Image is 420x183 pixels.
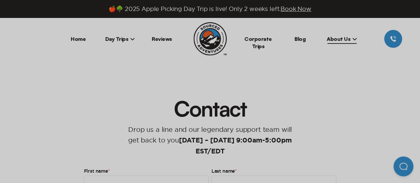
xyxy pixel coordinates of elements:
strong: [DATE] – [DATE] 9:00am-5:00pm EST/EDT [179,137,292,155]
label: First name [84,167,209,175]
a: Blog [294,36,305,42]
span: Day Trips [105,36,135,42]
span: Book Now [281,6,311,12]
a: Reviews [152,36,172,42]
img: Sourced Adventures company logo [194,22,227,55]
span: 🍎🌳 2025 Apple Picking Day Trip is live! Only 2 weeks left. [109,5,311,13]
a: Home [71,36,86,42]
label: Last name [211,167,336,175]
a: Corporate Trips [244,36,272,49]
iframe: Help Scout Beacon - Open [393,156,413,176]
h1: Contact [167,98,253,119]
p: Drop us a line and our legendary support team will get back to you [118,124,302,157]
span: About Us [327,36,357,42]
